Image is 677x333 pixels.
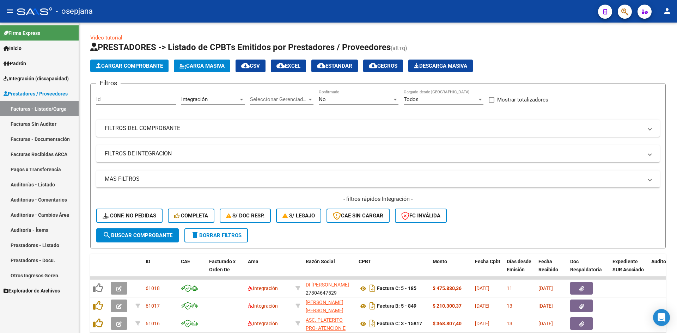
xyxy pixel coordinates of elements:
[146,303,160,309] span: 61017
[306,300,343,313] span: [PERSON_NAME] [PERSON_NAME]
[311,60,358,72] button: Estandar
[567,254,610,285] datatable-header-cell: Doc Respaldatoria
[143,254,178,285] datatable-header-cell: ID
[174,212,208,219] span: Completa
[245,254,293,285] datatable-header-cell: Area
[276,209,321,223] button: S/ legajo
[433,285,462,291] strong: $ 475.830,36
[306,259,335,264] span: Razón Social
[433,303,462,309] strong: $ 210.300,37
[96,195,660,203] h4: - filtros rápidos Integración -
[179,63,225,69] span: Carga Masiva
[368,300,377,312] i: Descargar documento
[319,96,326,103] span: No
[181,259,190,264] span: CAE
[391,45,407,51] span: (alt+q)
[276,63,300,69] span: EXCEL
[333,212,383,219] span: CAE SIN CARGAR
[369,63,397,69] span: Gecros
[359,259,371,264] span: CPBT
[651,259,672,264] span: Auditoria
[248,285,278,291] span: Integración
[536,254,567,285] datatable-header-cell: Fecha Recibido
[433,321,462,326] strong: $ 368.807,40
[250,96,307,103] span: Seleccionar Gerenciador
[663,7,671,15] mat-icon: person
[653,309,670,326] div: Open Intercom Messenger
[96,228,179,242] button: Buscar Comprobante
[306,281,353,296] div: 27304647529
[178,254,206,285] datatable-header-cell: CAE
[306,316,353,331] div: 30536738718
[105,175,643,183] mat-panel-title: MAS FILTROS
[105,150,643,158] mat-panel-title: FILTROS DE INTEGRACION
[184,228,248,242] button: Borrar Filtros
[368,283,377,294] i: Descargar documento
[507,285,512,291] span: 11
[105,124,643,132] mat-panel-title: FILTROS DEL COMPROBANTE
[475,321,489,326] span: [DATE]
[430,254,472,285] datatable-header-cell: Monto
[103,212,156,219] span: Conf. no pedidas
[90,35,122,41] a: Video tutorial
[241,61,250,70] mat-icon: cloud_download
[248,303,278,309] span: Integración
[96,120,660,137] mat-expansion-panel-header: FILTROS DEL COMPROBANTE
[538,285,553,291] span: [DATE]
[4,75,69,82] span: Integración (discapacidad)
[168,209,214,223] button: Completa
[96,171,660,187] mat-expansion-panel-header: MAS FILTROS
[103,231,111,239] mat-icon: search
[408,60,473,72] button: Descarga Masiva
[356,254,430,285] datatable-header-cell: CPBT
[377,286,416,291] strong: Factura C: 5 - 185
[276,61,285,70] mat-icon: cloud_download
[103,232,172,239] span: Buscar Comprobante
[368,318,377,329] i: Descargar documento
[248,259,258,264] span: Area
[146,285,160,291] span: 61018
[96,145,660,162] mat-expansion-panel-header: FILTROS DE INTEGRACION
[404,96,419,103] span: Todos
[191,231,199,239] mat-icon: delete
[96,209,163,223] button: Conf. no pedidas
[206,254,245,285] datatable-header-cell: Facturado x Orden De
[317,63,352,69] span: Estandar
[538,321,553,326] span: [DATE]
[612,259,644,272] span: Expediente SUR Asociado
[226,212,265,219] span: S/ Doc Resp.
[538,303,553,309] span: [DATE]
[504,254,536,285] datatable-header-cell: Días desde Emisión
[90,60,169,72] button: Cargar Comprobante
[282,212,315,219] span: S/ legajo
[475,303,489,309] span: [DATE]
[497,95,548,104] span: Mostrar totalizadores
[363,60,403,72] button: Gecros
[475,259,500,264] span: Fecha Cpbt
[507,321,512,326] span: 13
[90,42,391,52] span: PRESTADORES -> Listado de CPBTs Emitidos por Prestadores / Proveedores
[507,259,531,272] span: Días desde Emisión
[303,254,356,285] datatable-header-cell: Razón Social
[306,282,349,288] span: DI [PERSON_NAME]
[395,209,447,223] button: FC Inválida
[96,78,121,88] h3: Filtros
[472,254,504,285] datatable-header-cell: Fecha Cpbt
[317,61,325,70] mat-icon: cloud_download
[377,303,416,309] strong: Factura B: 5 - 849
[610,254,648,285] datatable-header-cell: Expediente SUR Asociado
[4,287,60,295] span: Explorador de Archivos
[475,285,489,291] span: [DATE]
[327,209,390,223] button: CAE SIN CARGAR
[181,96,208,103] span: Integración
[271,60,306,72] button: EXCEL
[507,303,512,309] span: 13
[146,259,150,264] span: ID
[236,60,266,72] button: CSV
[174,60,230,72] button: Carga Masiva
[306,298,353,313] div: 27361656631
[377,321,422,327] strong: Factura C: 3 - 15817
[401,212,440,219] span: FC Inválida
[4,44,22,52] span: Inicio
[538,259,558,272] span: Fecha Recibido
